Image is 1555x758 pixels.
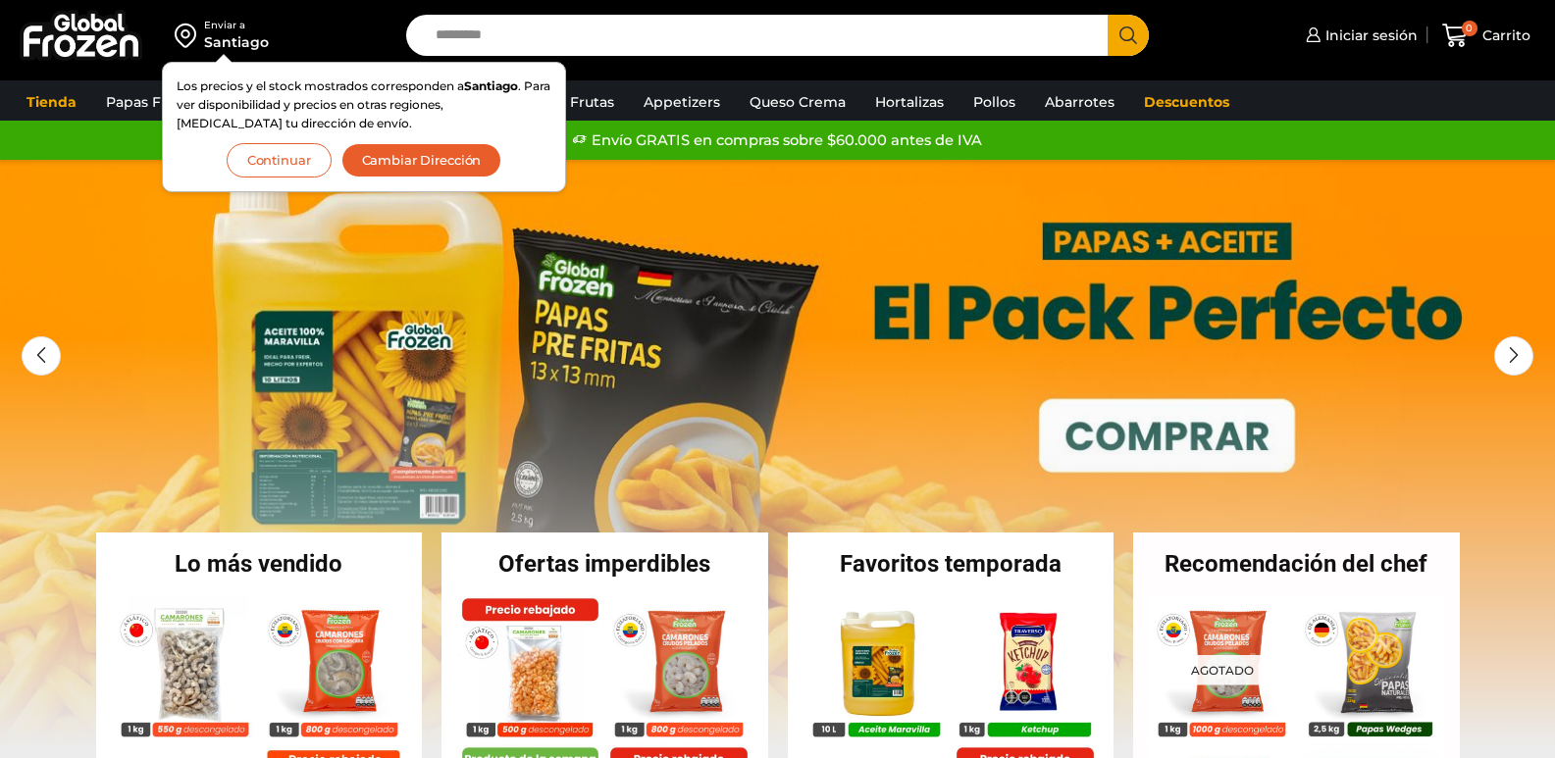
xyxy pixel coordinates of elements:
[227,143,332,177] button: Continuar
[17,83,86,121] a: Tienda
[1108,15,1149,56] button: Search button
[175,19,204,52] img: address-field-icon.svg
[204,32,269,52] div: Santiago
[441,552,768,576] h2: Ofertas imperdibles
[1494,336,1533,376] div: Next slide
[96,83,201,121] a: Papas Fritas
[22,336,61,376] div: Previous slide
[204,19,269,32] div: Enviar a
[1477,25,1530,45] span: Carrito
[634,83,730,121] a: Appetizers
[865,83,954,121] a: Hortalizas
[1133,552,1460,576] h2: Recomendación del chef
[740,83,855,121] a: Queso Crema
[177,76,551,133] p: Los precios y el stock mostrados corresponden a . Para ver disponibilidad y precios en otras regi...
[963,83,1025,121] a: Pollos
[96,552,423,576] h2: Lo más vendido
[1437,13,1535,59] a: 0 Carrito
[341,143,502,177] button: Cambiar Dirección
[1321,25,1418,45] span: Iniciar sesión
[788,552,1114,576] h2: Favoritos temporada
[1177,654,1268,684] p: Agotado
[1462,21,1477,36] span: 0
[1035,83,1124,121] a: Abarrotes
[1134,83,1239,121] a: Descuentos
[1301,16,1418,55] a: Iniciar sesión
[464,78,518,93] strong: Santiago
